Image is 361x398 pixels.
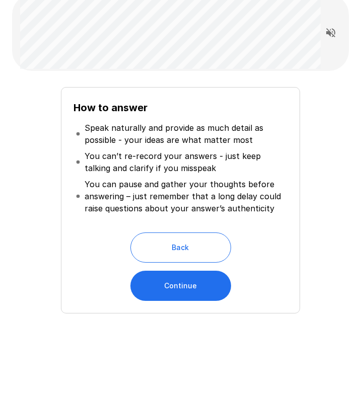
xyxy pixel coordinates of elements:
button: Continue [130,271,231,301]
p: Speak naturally and provide as much detail as possible - your ideas are what matter most [85,122,285,146]
button: Read questions aloud [321,23,341,43]
b: How to answer [74,102,148,114]
p: You can pause and gather your thoughts before answering – just remember that a long delay could r... [85,178,285,214]
p: You can’t re-record your answers - just keep talking and clarify if you misspeak [85,150,285,174]
button: Back [130,232,231,263]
